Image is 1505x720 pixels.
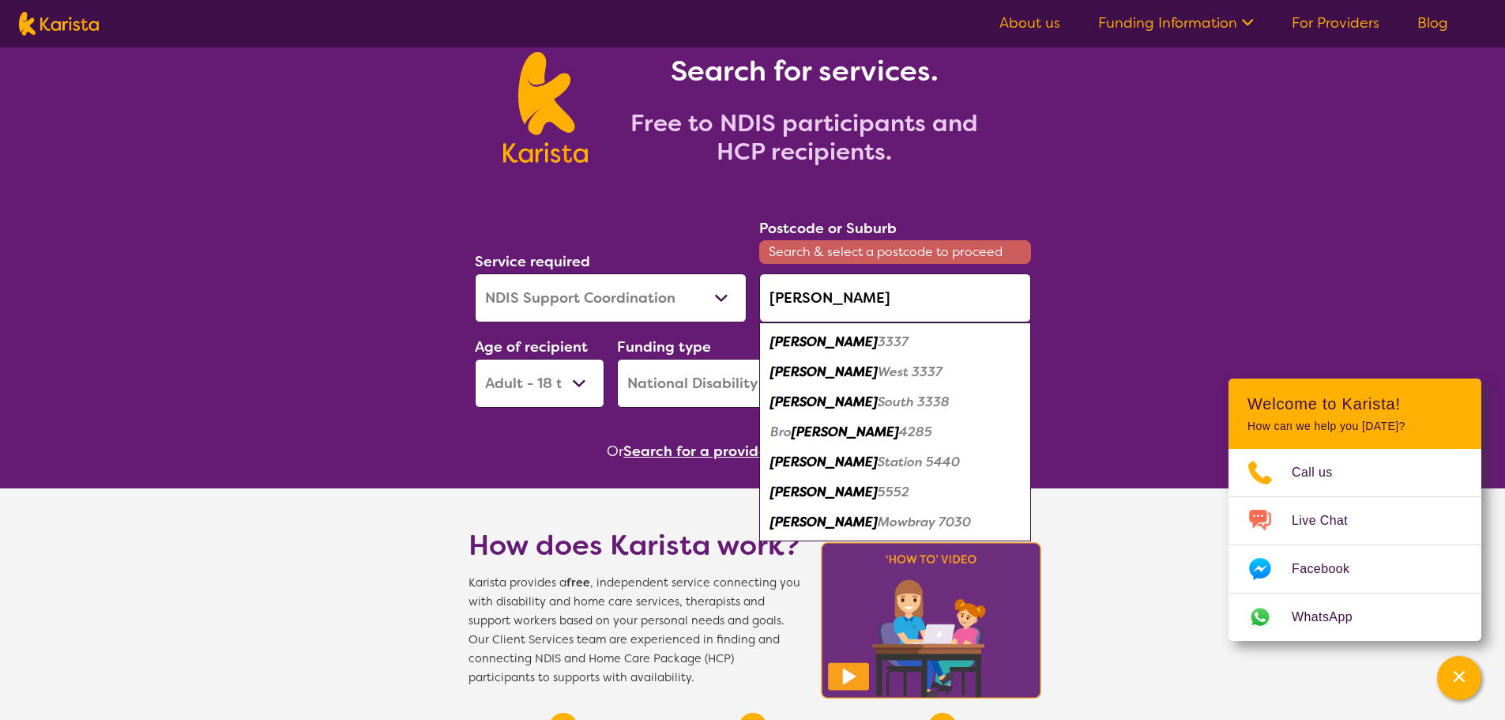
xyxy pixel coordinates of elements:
[1247,420,1462,433] p: How can we help you [DATE]?
[770,364,878,380] em: [PERSON_NAME]
[878,484,909,500] em: 5552
[1292,461,1352,484] span: Call us
[566,575,590,590] b: free
[878,514,971,530] em: Mowbray 7030
[767,417,1023,447] div: Bromelton 4285
[767,477,1023,507] div: Melton 5552
[899,424,932,440] em: 4285
[878,364,943,380] em: West 3337
[770,334,878,350] em: [PERSON_NAME]
[767,387,1023,417] div: Melton South 3338
[1228,449,1481,641] ul: Choose channel
[1228,594,1481,641] a: Web link opens in a new tab.
[770,394,878,410] em: [PERSON_NAME]
[759,273,1031,322] input: Type
[1292,605,1371,629] span: WhatsApp
[770,454,878,470] em: [PERSON_NAME]
[475,337,588,356] label: Age of recipient
[19,12,99,36] img: Karista logo
[767,357,1023,387] div: Melton West 3337
[878,394,950,410] em: South 3338
[770,514,878,530] em: [PERSON_NAME]
[1417,13,1448,32] a: Blog
[767,327,1023,357] div: Melton 3337
[878,334,909,350] em: 3337
[878,454,960,470] em: Station 5440
[503,52,588,163] img: Karista logo
[816,537,1047,703] img: Karista video
[1247,394,1462,413] h2: Welcome to Karista!
[468,574,800,688] span: Karista provides a , independent service connecting you with disability and home care services, t...
[792,424,899,440] em: [PERSON_NAME]
[767,507,1023,537] div: Melton Mowbray 7030
[475,252,590,271] label: Service required
[770,484,878,500] em: [PERSON_NAME]
[468,526,800,564] h1: How does Karista work?
[759,219,897,238] label: Postcode or Suburb
[617,337,711,356] label: Funding type
[999,13,1060,32] a: About us
[1098,13,1254,32] a: Funding Information
[607,52,1002,90] h1: Search for services.
[759,240,1031,264] span: Search & select a postcode to proceed
[1292,509,1367,533] span: Live Chat
[1292,557,1368,581] span: Facebook
[1292,13,1379,32] a: For Providers
[607,439,623,463] span: Or
[1228,379,1481,641] div: Channel Menu
[767,447,1023,477] div: Melton Station 5440
[623,439,898,463] button: Search for a provider to leave a review
[607,109,1002,166] h2: Free to NDIS participants and HCP recipients.
[1437,656,1481,700] button: Channel Menu
[770,424,792,440] em: Bro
